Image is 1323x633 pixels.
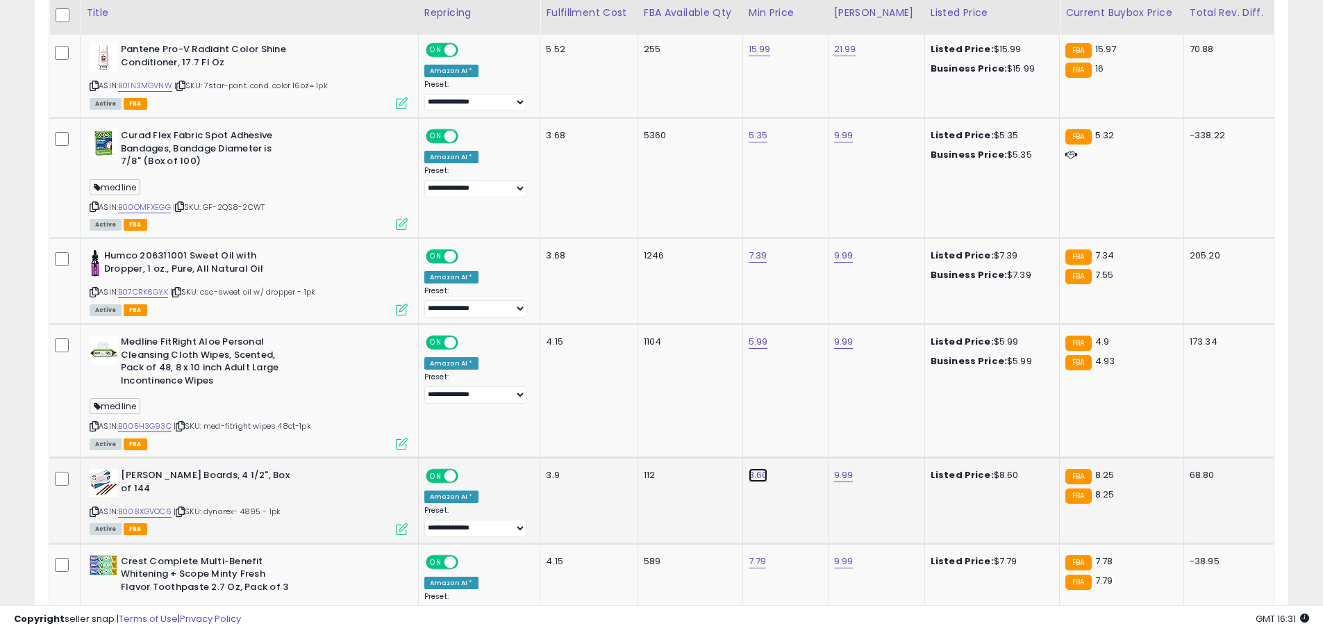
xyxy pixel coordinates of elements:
[546,43,626,56] div: 5.52
[834,249,854,263] a: 9.99
[104,249,273,279] b: Humco 206311001 Sweet Oil with Dropper, 1 oz., Pure, All Natural Oil
[1190,469,1263,482] div: 68.80
[1065,6,1178,20] div: Current Buybox Price
[1190,6,1268,20] div: Total Rev. Diff.
[834,42,856,56] a: 21.99
[456,251,479,263] span: OFF
[1095,62,1104,75] span: 16
[118,80,172,92] a: B01N3MGVNW
[424,491,479,503] div: Amazon AI *
[834,468,854,482] a: 9.99
[1065,63,1091,78] small: FBA
[124,438,147,450] span: FBA
[546,336,626,348] div: 4.15
[931,336,1049,348] div: $5.99
[121,469,290,498] b: [PERSON_NAME] Boards, 4 1/2", Box of 144
[931,554,994,568] b: Listed Price:
[834,554,854,568] a: 9.99
[424,80,530,111] div: Preset:
[427,251,444,263] span: ON
[931,269,1049,281] div: $7.39
[90,469,408,534] div: ASIN:
[644,336,732,348] div: 1104
[118,286,168,298] a: B07CRK6GYK
[931,129,1049,142] div: $5.35
[90,219,122,231] span: All listings currently available for purchase on Amazon
[124,523,147,535] span: FBA
[90,523,122,535] span: All listings currently available for purchase on Amazon
[1065,129,1091,145] small: FBA
[1095,249,1115,262] span: 7.34
[90,129,117,157] img: 5155oPGvGXL._SL40_.jpg
[1095,554,1113,568] span: 7.78
[174,506,281,517] span: | SKU: dynarex- 4895 - 1pk
[931,249,994,262] b: Listed Price:
[118,202,171,213] a: B00OMFXEGG
[931,468,994,482] b: Listed Price:
[546,129,626,142] div: 3.68
[834,6,919,20] div: [PERSON_NAME]
[121,129,290,172] b: Curad Flex Fabric Spot Adhesive Bandages, Bandage Diameter is 7/8" (Box of 100)
[180,612,241,625] a: Privacy Policy
[1065,249,1091,265] small: FBA
[749,129,768,142] a: 5.35
[14,612,65,625] strong: Copyright
[424,166,530,197] div: Preset:
[456,337,479,349] span: OFF
[931,469,1049,482] div: $8.60
[931,354,1007,368] b: Business Price:
[424,6,535,20] div: Repricing
[90,469,117,497] img: 51C84k5e23L._SL40_.jpg
[1256,612,1309,625] span: 2025-08-11 16:31 GMT
[644,249,732,262] div: 1246
[90,249,101,277] img: 41H8QRdZruL._SL40_.jpg
[931,129,994,142] b: Listed Price:
[1095,354,1115,368] span: 4.93
[931,62,1007,75] b: Business Price:
[749,42,771,56] a: 15.99
[749,6,822,20] div: Min Price
[1065,269,1091,284] small: FBA
[546,6,631,20] div: Fulfillment Cost
[931,42,994,56] b: Listed Price:
[124,98,147,110] span: FBA
[1065,575,1091,590] small: FBA
[1190,129,1263,142] div: -338.22
[546,555,626,568] div: 4.15
[427,44,444,56] span: ON
[1065,355,1091,370] small: FBA
[424,65,479,77] div: Amazon AI *
[124,304,147,316] span: FBA
[86,6,413,20] div: Title
[90,555,117,575] img: 61LcPImbnIL._SL40_.jpg
[90,179,140,195] span: medline
[174,80,328,91] span: | SKU: 7star-pant. cond. color 16oz= 1pk
[834,129,854,142] a: 9.99
[749,335,768,349] a: 5.99
[174,420,311,431] span: | SKU: med-fitright wipes 48ct-1pk
[170,286,315,297] span: | SKU: csc-sweet oil w/ dropper - 1pk
[119,612,178,625] a: Terms of Use
[644,469,732,482] div: 112
[427,131,444,142] span: ON
[1095,42,1117,56] span: 15.97
[1065,469,1091,484] small: FBA
[90,304,122,316] span: All listings currently available for purchase on Amazon
[931,355,1049,368] div: $5.99
[456,556,479,568] span: OFF
[546,469,626,482] div: 3.9
[931,335,994,348] b: Listed Price:
[749,554,767,568] a: 7.79
[118,420,172,432] a: B005H3G93C
[931,43,1049,56] div: $15.99
[1190,555,1263,568] div: -38.95
[644,43,732,56] div: 255
[1095,268,1114,281] span: 7.55
[90,98,122,110] span: All listings currently available for purchase on Amazon
[424,506,530,537] div: Preset:
[749,468,768,482] a: 8.60
[931,6,1054,20] div: Listed Price
[427,556,444,568] span: ON
[931,268,1007,281] b: Business Price:
[749,249,767,263] a: 7.39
